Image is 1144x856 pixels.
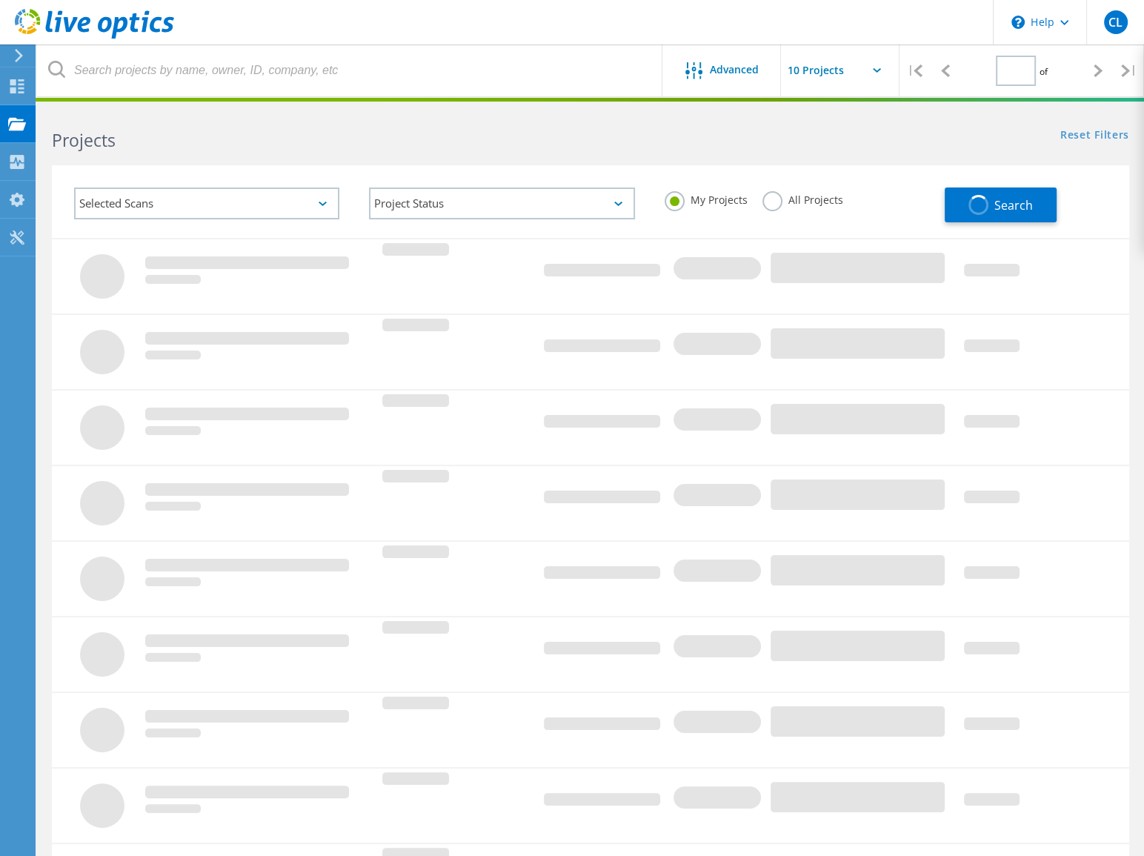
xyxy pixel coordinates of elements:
span: Search [994,197,1033,213]
button: Search [945,188,1057,222]
div: Project Status [369,188,634,219]
span: Advanced [710,64,759,75]
div: | [899,44,930,97]
svg: \n [1011,16,1025,29]
a: Reset Filters [1060,130,1129,142]
b: Projects [52,128,116,152]
label: All Projects [762,191,843,205]
div: Selected Scans [74,188,339,219]
span: CL [1108,16,1123,28]
span: of [1040,65,1048,78]
label: My Projects [665,191,748,205]
div: | [1114,44,1144,97]
a: Live Optics Dashboard [15,31,174,42]
input: Search projects by name, owner, ID, company, etc [37,44,663,96]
